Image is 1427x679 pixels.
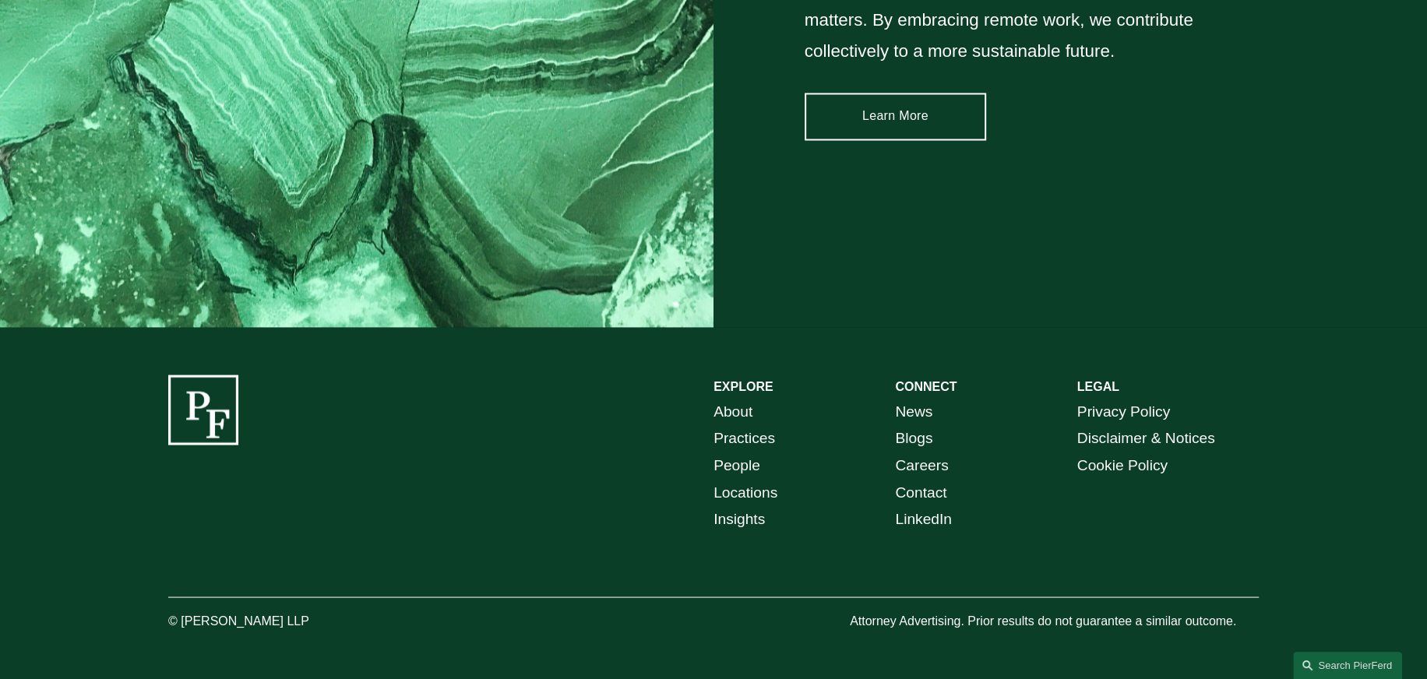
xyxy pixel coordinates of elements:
[713,398,752,425] a: About
[805,93,986,139] a: Learn More
[895,379,957,392] strong: CONNECT
[1077,379,1119,392] strong: LEGAL
[713,379,773,392] strong: EXPLORE
[713,424,775,452] a: Practices
[1077,424,1215,452] a: Disclaimer & Notices
[895,505,952,533] a: LinkedIn
[1077,452,1168,479] a: Cookie Policy
[895,452,948,479] a: Careers
[168,610,396,632] p: © [PERSON_NAME] LLP
[895,424,932,452] a: Blogs
[713,452,760,479] a: People
[895,398,932,425] a: News
[850,610,1259,632] p: Attorney Advertising. Prior results do not guarantee a similar outcome.
[1077,398,1170,425] a: Privacy Policy
[713,505,765,533] a: Insights
[895,479,946,506] a: Contact
[1293,652,1402,679] a: Search this site
[713,479,777,506] a: Locations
